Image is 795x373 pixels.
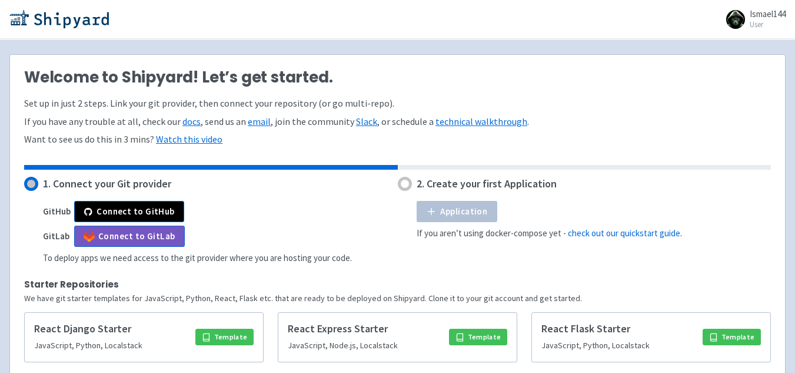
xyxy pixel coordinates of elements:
a: Watch this video [156,133,222,145]
span: Ismael144 [750,8,786,19]
a: email [248,115,271,127]
b: GitLab [43,230,69,242]
a: Application [417,201,497,222]
h4: 2. Create your first Application [417,178,557,190]
small: User [750,21,786,28]
p: To deploy apps we need access to the git provider where you are hosting your code. [43,252,352,265]
a: Slack [356,115,377,127]
button: Connect to GitHub [74,201,184,222]
p: JavaScript, Python, Localstack [34,339,188,352]
h4: 1. Connect your Git provider [43,178,171,190]
a: Template [195,329,254,345]
a: check out our quickstart guide [568,227,680,239]
p: JavaScript, Python, Localstack [541,339,696,352]
p: Want to see us do this in 3 mins? [24,133,771,146]
p: We have git starter templates for JavaScript, Python, React, Flask etc. that are ready to be depl... [24,292,771,305]
p: Set up in just 2 steps. Link your git provider, then connect your repository (or go multi-repo). [24,97,771,110]
p: If you have any trouble at all, check our , send us an , join the community , or schedule a . [24,115,771,128]
h5: React Flask Starter [541,322,696,336]
b: GitHub [43,206,71,217]
h2: Starter Repositories [24,279,771,289]
h5: React Express Starter [288,322,442,336]
img: Shipyard logo [9,9,109,28]
p: If you aren’t using docker-compose yet - . [417,227,682,240]
a: Connect to GitLab [74,226,185,247]
h5: React Django Starter [34,322,188,336]
a: Template [449,329,507,345]
a: technical walkthrough [435,115,527,127]
p: JavaScript, Node.js, Localstack [288,339,442,352]
a: docs [182,115,201,127]
h2: Welcome to Shipyard! Let’s get started. [24,69,771,87]
a: Template [703,329,761,345]
a: Ismael144 User [719,9,786,28]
